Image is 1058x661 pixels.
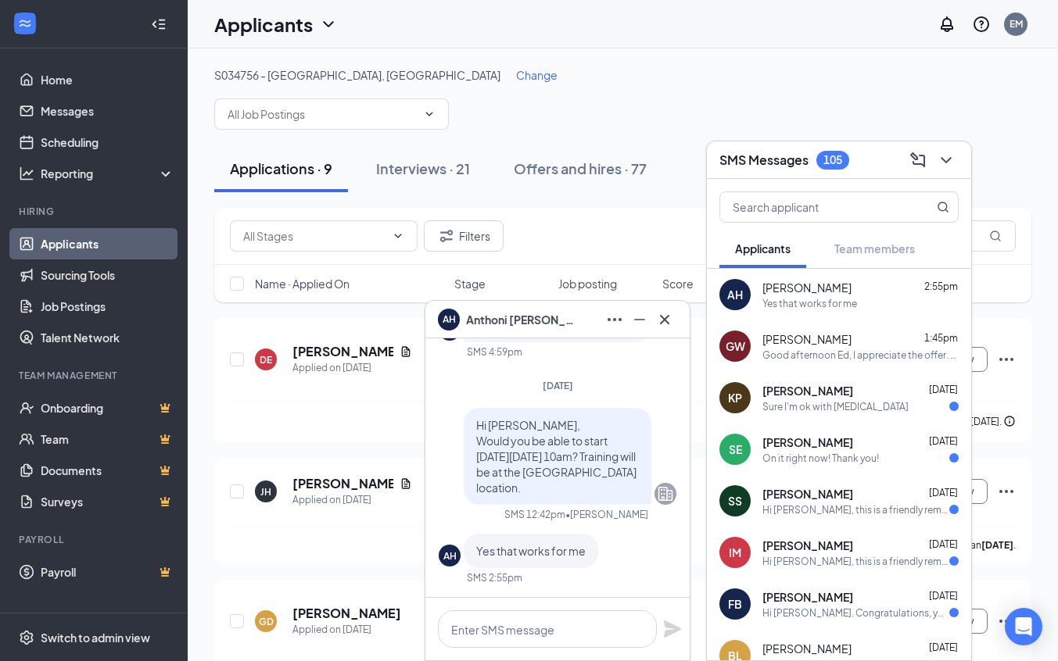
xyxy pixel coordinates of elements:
svg: Collapse [151,16,167,32]
span: [PERSON_NAME] [762,434,853,450]
div: Switch to admin view [41,630,150,645]
span: Applicants [735,241,791,255]
span: [DATE] [543,380,573,391]
h5: [PERSON_NAME] [292,475,393,492]
a: Job Postings [41,291,174,322]
b: [DATE] [981,539,1013,551]
svg: Ellipses [997,482,1016,501]
span: [DATE] [929,538,958,550]
a: TeamCrown [41,423,174,455]
input: Search applicant [720,192,906,222]
span: Score [662,276,694,291]
span: [DATE] [929,384,958,395]
div: Team Management [19,369,171,382]
a: DocumentsCrown [41,455,174,486]
div: Applications · 9 [230,159,332,178]
svg: Minimize [630,310,649,329]
span: [PERSON_NAME] [762,538,853,553]
a: Applicants [41,228,174,259]
a: Sourcing Tools [41,259,174,291]
svg: MagnifyingGlass [937,201,949,213]
svg: ChevronDown [423,108,436,120]
input: All Job Postings [228,105,417,123]
div: Yes that works for me [762,297,857,310]
div: Hi [PERSON_NAME], this is a friendly reminder. Your meeting with Taco Bell for Nights & Closers: ... [762,555,949,568]
button: ChevronDown [934,148,959,173]
span: 1:45pm [924,332,958,344]
svg: Plane [663,620,682,638]
span: [PERSON_NAME] [762,280,852,295]
span: Anthoni [PERSON_NAME] [466,311,576,328]
svg: Notifications [938,15,956,34]
span: [DATE] [929,641,958,653]
span: S034756 - [GEOGRAPHIC_DATA], [GEOGRAPHIC_DATA] [214,68,500,82]
svg: Ellipses [605,310,624,329]
div: Hi [PERSON_NAME], this is a friendly reminder. Please select a meeting time slot for your Nights ... [762,503,949,516]
svg: MagnifyingGlass [989,230,1002,242]
div: Hiring [19,205,171,218]
div: SMS 2:55pm [467,571,522,584]
span: Yes that works for me [476,544,586,558]
span: Change [516,68,558,82]
svg: Filter [437,227,456,245]
div: AH [443,549,457,563]
a: Messages [41,95,174,127]
svg: Ellipses [997,350,1016,369]
div: SMS 12:42pm [504,508,565,521]
div: SE [729,441,742,457]
a: Scheduling [41,127,174,158]
button: Ellipses [602,307,627,332]
span: Hi [PERSON_NAME], Would you be able to start [DATE][DATE] 10am? Training will be at the [GEOGRAPH... [476,418,637,495]
svg: Analysis [19,166,34,181]
div: On it right now! Thank you! [762,452,879,465]
div: EM [1010,17,1023,30]
div: KP [728,390,742,406]
svg: Info [1003,415,1016,427]
div: FB [728,596,742,612]
a: SurveysCrown [41,486,174,517]
div: GD [259,615,274,628]
div: SMS 4:59pm [467,345,522,359]
svg: Ellipses [997,612,1016,631]
span: [PERSON_NAME] [762,331,852,347]
svg: Settings [19,630,34,645]
span: [PERSON_NAME] [762,641,852,656]
svg: Company [656,484,675,503]
div: Sure I'm ok with [MEDICAL_DATA] [762,400,909,413]
input: All Stages [243,227,386,245]
h3: SMS Messages [719,152,809,169]
div: JH [260,485,271,498]
span: 2:55pm [924,280,958,292]
a: PayrollCrown [41,556,174,588]
svg: ChevronDown [937,151,956,170]
div: 105 [823,153,842,166]
span: [PERSON_NAME] [762,383,853,398]
svg: Cross [655,310,674,329]
span: Job posting [558,276,617,291]
a: OnboardingCrown [41,392,174,423]
div: Applied on [DATE] [292,360,412,376]
div: AH [727,287,743,302]
span: [DATE] [929,487,958,498]
div: Open Intercom Messenger [1005,608,1042,645]
svg: ChevronDown [392,230,404,242]
svg: ChevronDown [319,15,338,34]
button: Cross [652,307,677,332]
span: [PERSON_NAME] [762,486,853,502]
div: Reporting [41,166,175,181]
span: [PERSON_NAME] [762,589,853,605]
a: Home [41,64,174,95]
svg: WorkstreamLogo [17,16,33,31]
span: [DATE] [929,590,958,602]
span: • [PERSON_NAME] [565,508,648,521]
h5: [PERSON_NAME] [292,605,401,622]
div: Hi [PERSON_NAME]. Congratulations, your meeting with [PERSON_NAME] for Crew Members: Cashier/Serv... [762,606,949,620]
span: Stage [454,276,486,291]
div: Applied on [DATE] [292,622,401,638]
div: Offers and hires · 77 [514,159,647,178]
h1: Applicants [214,11,313,38]
span: Name · Applied On [255,276,350,291]
svg: ComposeMessage [909,151,927,170]
svg: Document [400,345,412,358]
button: Minimize [627,307,652,332]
